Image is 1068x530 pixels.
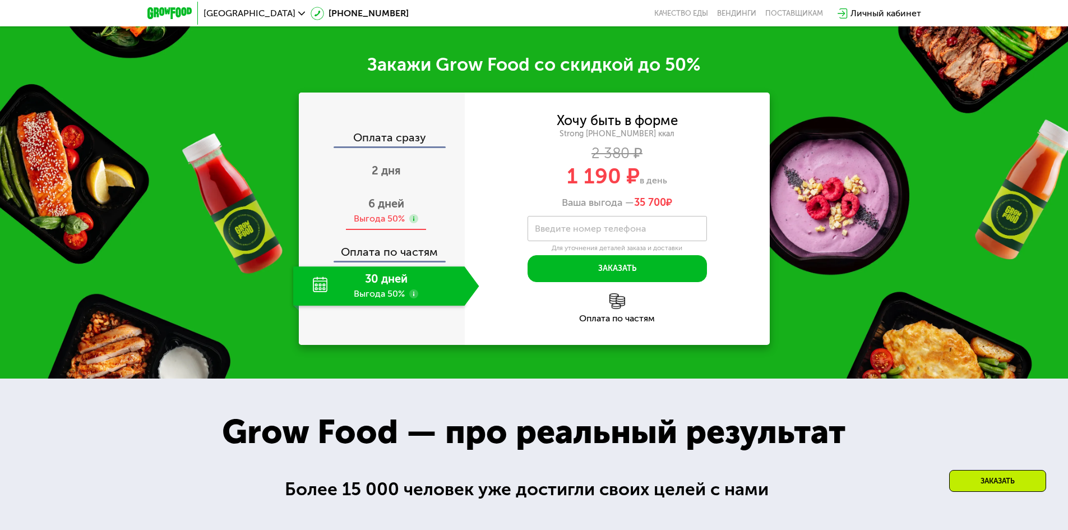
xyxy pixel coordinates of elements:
[465,314,770,323] div: Оплата по частям
[717,9,756,18] a: Вендинги
[949,470,1046,492] div: Заказать
[535,225,646,232] label: Введите номер телефона
[354,213,405,225] div: Выгода 50%
[654,9,708,18] a: Качество еды
[528,244,707,253] div: Для уточнения деталей заказа и доставки
[300,132,465,146] div: Оплата сразу
[465,148,770,160] div: 2 380 ₽
[372,164,401,177] span: 2 дня
[204,9,295,18] span: [GEOGRAPHIC_DATA]
[634,197,672,209] span: ₽
[557,114,678,127] div: Хочу быть в форме
[634,196,666,209] span: 35 700
[311,7,409,20] a: [PHONE_NUMBER]
[640,175,667,186] span: в день
[850,7,921,20] div: Личный кабинет
[368,197,404,210] span: 6 дней
[300,235,465,261] div: Оплата по частям
[197,407,870,457] div: Grow Food — про реальный результат
[765,9,823,18] div: поставщикам
[528,255,707,282] button: Заказать
[285,476,783,503] div: Более 15 000 человек уже достигли своих целей с нами
[567,163,640,189] span: 1 190 ₽
[609,293,625,309] img: l6xcnZfty9opOoJh.png
[465,129,770,139] div: Strong [PHONE_NUMBER] ккал
[465,197,770,209] div: Ваша выгода —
